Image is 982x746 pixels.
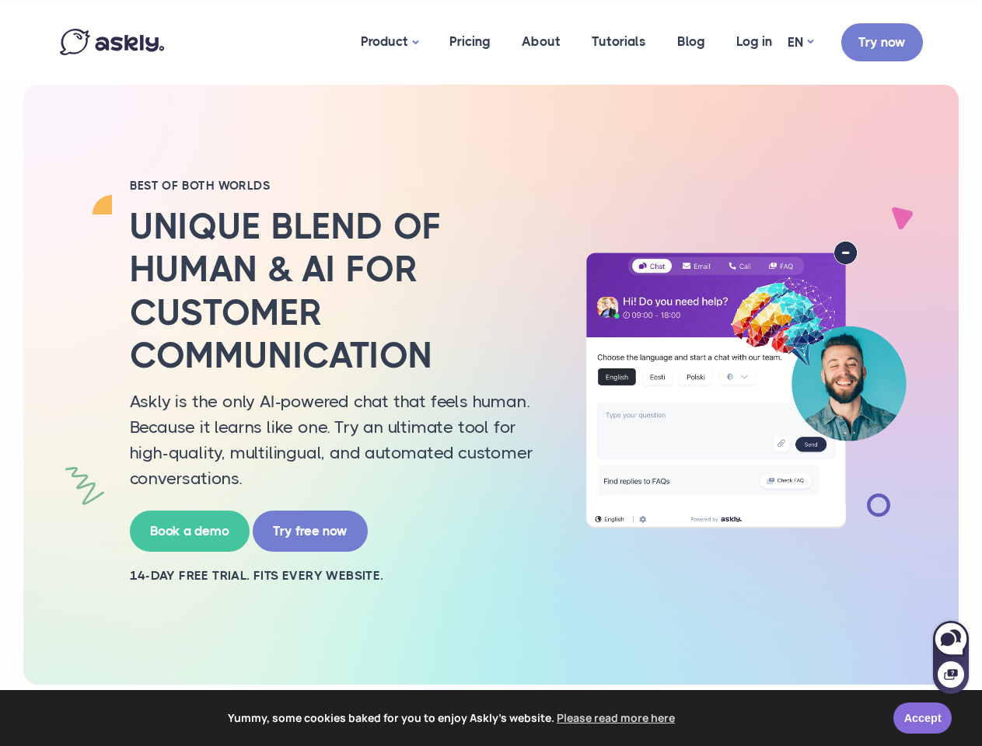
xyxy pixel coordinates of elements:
[576,4,662,79] a: Tutorials
[60,29,164,55] img: Askly
[721,4,788,79] a: Log in
[434,4,506,79] a: Pricing
[345,4,434,81] a: Product
[130,567,550,584] h2: 14-day free trial. Fits every website.
[931,618,970,695] iframe: Askly chat
[662,4,721,79] a: Blog
[573,241,919,528] img: AI multilingual chat
[554,706,677,730] a: learn more about cookies
[893,702,952,734] a: Accept
[130,389,550,491] p: Askly is the only AI-powered chat that feels human. Because it learns like one. Try an ultimate t...
[130,511,250,552] a: Book a demo
[506,4,576,79] a: About
[130,178,550,193] h2: BEST OF BOTH WORLDS
[841,23,923,61] a: Try now
[23,706,882,730] span: Yummy, some cookies baked for you to enjoy Askly's website.
[253,511,368,552] a: Try free now
[130,205,550,377] h2: Unique blend of human & AI for customer communication
[788,31,813,54] a: EN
